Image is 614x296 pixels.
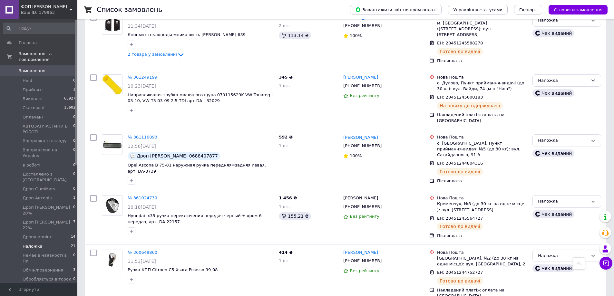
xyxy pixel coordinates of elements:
a: № 360649860 [128,250,157,255]
span: 65927 [64,96,75,102]
div: 113.14 ₴ [279,32,311,39]
span: 2 товара у замовленні [128,52,177,57]
a: № 361249199 [128,75,157,80]
div: Чек виданий [532,89,574,97]
span: Владислав Горбань [343,195,378,201]
span: Дроп [PERSON_NAME] 22% [23,219,73,231]
span: [PHONE_NUMBER] [343,143,382,148]
div: Післяплата [437,58,527,64]
img: :speech_balloon: [130,153,135,158]
span: 10:23[DATE] [128,83,156,89]
span: 0 [73,78,75,84]
span: 100% [350,33,362,38]
div: Післяплата [437,178,527,184]
span: Замовлення [19,68,45,74]
img: Фото товару [102,252,122,267]
span: ЕН: 20451245600183 [437,95,483,100]
a: № 361024739 [128,196,157,200]
span: Дропшиппінг [23,234,52,240]
a: Фото товару [102,74,122,95]
span: Без рейтингу [350,268,379,273]
span: 0 [73,147,75,159]
span: 11:53[DATE] [128,259,156,264]
a: Направляющая трубка масляного щупа 070115629K VW Touareg I 03-10, VW T5 03-09 2.5 TDI арт DA - 32029 [128,92,273,103]
span: Прийняті [23,87,43,93]
div: [GEOGRAPHIC_DATA], №2 (до 30 кг на одне місце): вул. [GEOGRAPHIC_DATA], 2 [437,255,527,267]
span: Без рейтингу [350,93,379,98]
span: Обробляється віторок [23,276,71,282]
span: Досталяємо з [GEOGRAPHIC_DATA] [23,171,73,183]
span: Скасовані [23,105,44,111]
div: Нова Пошта [437,134,527,140]
span: 0 [73,253,75,264]
a: 2 товара у замовленні [128,52,185,57]
span: 11:34[DATE] [128,24,156,29]
div: На шляху до одержувача [437,102,503,110]
div: Накладений платіж оплата на [GEOGRAPHIC_DATA] [437,112,527,124]
input: Пошук [3,23,76,34]
div: Ваш ID: 179963 [21,10,77,15]
span: 345 ₴ [279,75,293,80]
span: 1 шт. [279,143,290,148]
span: ЕН: 20451244804316 [437,161,483,166]
span: ЕН: 20451245588278 [437,41,483,45]
span: 1 456 ₴ [279,196,297,200]
span: 0 [73,186,75,192]
div: Готово до видачі [437,168,483,176]
a: Фото товару [102,250,122,270]
div: Чек виданий [532,29,574,37]
div: Наложка [538,77,588,84]
div: Чек виданий [532,264,574,272]
span: Немає в наявності в Пл [23,253,73,264]
span: Оплачені [23,114,43,120]
div: Чек виданий [532,149,574,157]
div: Наложка [538,198,588,205]
span: 1 шт. [279,258,290,263]
a: Фото товару [102,134,122,155]
span: 414 ₴ [279,250,293,255]
a: Фото товару [102,195,122,216]
div: Нова Пошта [437,250,527,255]
span: 0 [73,171,75,183]
a: [PERSON_NAME] [343,250,378,256]
div: Кременчук, №8 (до 30 кг на одне місце ): вул. [STREET_ADDRESS] [437,201,527,213]
span: 14 [71,234,75,240]
span: Відправлено на УкраЇну [23,147,73,159]
span: АВТОЗАПЧАСТИНИ В РОБОТІ [23,123,73,135]
span: 592 ₴ [279,135,293,139]
div: Готово до видачі [437,223,483,230]
button: Створити замовлення [549,5,608,14]
img: Фото товару [102,75,122,95]
span: Управління статусами [453,7,502,12]
span: 12:56[DATE] [128,144,156,149]
span: 100% [350,153,362,158]
span: 7 [73,219,75,231]
span: Дроп [PERSON_NAME] 0688407877 [137,153,218,158]
a: Opel Ascona B 75-81 наружная ручка передняя=задняя левая, арт. DA-3739 [128,163,266,174]
div: Чек виданий [532,210,574,218]
div: Післяплата [437,233,527,239]
span: Завантажити звіт по пром-оплаті [355,7,436,13]
a: Hyundai ix35 ручка переключения передач черный + хром 6 передач, арт. DA-22157 [128,213,262,224]
h1: Список замовлень [97,6,162,14]
span: Виконані [23,96,43,102]
span: 0 [73,205,75,216]
span: Дроп [PERSON_NAME] 20% [23,205,73,216]
a: [PERSON_NAME] [343,135,378,141]
span: 1 шт. [279,204,290,209]
div: с. Дулово, Пункт приймання-видачі (до 30 кг): вул. Вайди, 74 (м-н "Наш") [437,80,527,92]
span: в роботі [23,162,40,168]
span: 1 шт. [279,83,290,88]
div: Наложка [538,253,588,259]
img: Фото товару [102,137,122,152]
img: Фото товару [102,198,122,213]
span: 21 [71,243,75,249]
span: [PHONE_NUMBER] [343,258,382,263]
span: 20:18[DATE] [128,205,156,210]
span: [PHONE_NUMBER] [343,83,382,88]
span: Головна [19,40,37,46]
span: [PHONE_NUMBER] [343,204,382,209]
